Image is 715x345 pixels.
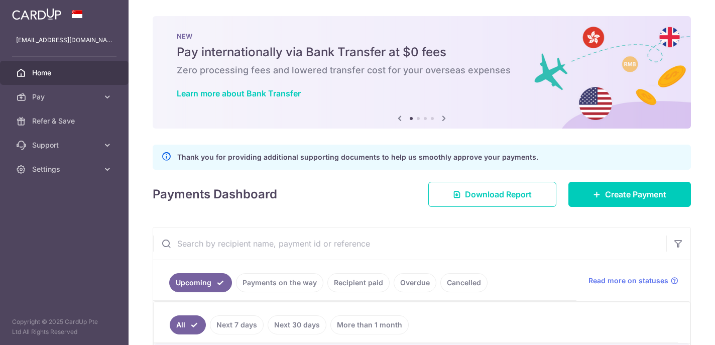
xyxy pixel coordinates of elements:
span: Settings [32,164,98,174]
p: [EMAIL_ADDRESS][DOMAIN_NAME] [16,35,112,45]
img: CardUp [12,8,61,20]
a: Upcoming [169,273,232,292]
span: Read more on statuses [588,276,668,286]
h5: Pay internationally via Bank Transfer at $0 fees [177,44,667,60]
a: All [170,315,206,334]
h4: Payments Dashboard [153,185,277,203]
a: Learn more about Bank Transfer [177,88,301,98]
input: Search by recipient name, payment id or reference [153,227,666,260]
a: Create Payment [568,182,691,207]
a: Overdue [394,273,436,292]
p: NEW [177,32,667,40]
a: Payments on the way [236,273,323,292]
a: Next 7 days [210,315,264,334]
p: Thank you for providing additional supporting documents to help us smoothly approve your payments. [177,151,538,163]
span: Refer & Save [32,116,98,126]
h6: Zero processing fees and lowered transfer cost for your overseas expenses [177,64,667,76]
a: Download Report [428,182,556,207]
a: Read more on statuses [588,276,678,286]
a: Recipient paid [327,273,390,292]
span: Support [32,140,98,150]
a: More than 1 month [330,315,409,334]
span: Create Payment [605,188,666,200]
span: Home [32,68,98,78]
span: Pay [32,92,98,102]
a: Cancelled [440,273,488,292]
img: Bank transfer banner [153,16,691,129]
a: Next 30 days [268,315,326,334]
span: Download Report [465,188,532,200]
